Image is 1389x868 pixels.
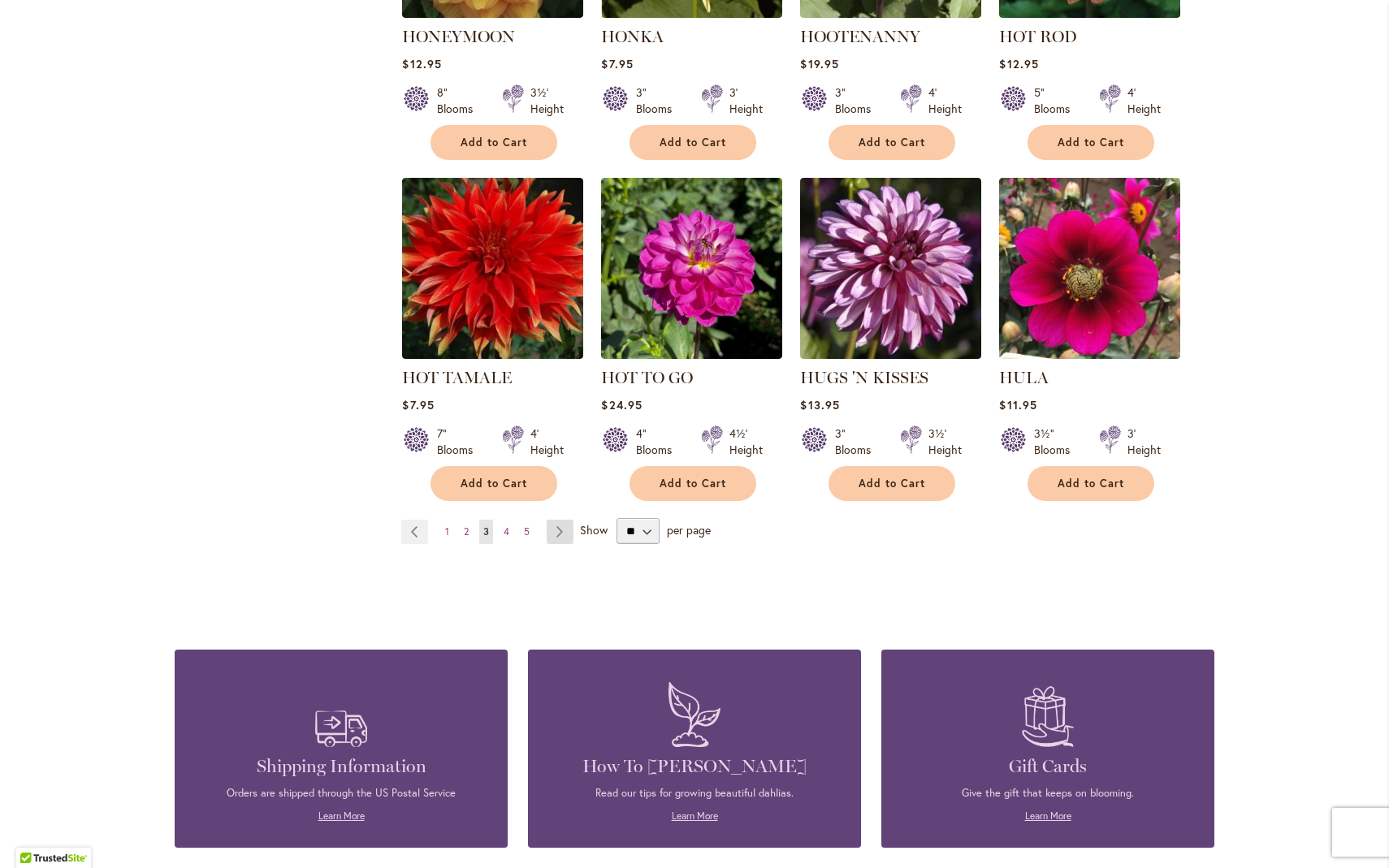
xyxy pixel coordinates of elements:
div: 4' Height [1127,84,1161,117]
a: HONKA [601,6,782,21]
h4: Shipping Information [199,755,483,778]
div: 8" Blooms [437,84,482,117]
span: Show [580,522,608,538]
button: Add to Cart [1028,466,1154,501]
div: 3" Blooms [835,425,881,458]
a: HULA [999,347,1180,362]
a: Learn More [672,810,718,822]
button: Add to Cart [829,125,955,160]
a: 4 [500,520,513,544]
a: HULA [999,368,1049,387]
button: Add to Cart [1028,125,1154,160]
a: HOT ROD [999,6,1180,21]
a: HONEYMOON [402,27,515,46]
a: HOOTENANNY [800,27,920,46]
div: 3" Blooms [636,84,682,117]
a: HOT TAMALE [402,368,512,387]
span: $13.95 [800,397,839,412]
span: Add to Cart [1058,477,1124,490]
h4: How To [PERSON_NAME] [552,755,837,778]
img: HULA [999,178,1180,359]
span: per page [667,522,711,538]
a: Learn More [1025,810,1071,822]
a: 1 [441,520,453,544]
h4: Gift Cards [906,755,1190,778]
span: Add to Cart [1058,136,1124,149]
span: $19.95 [800,56,838,71]
div: 3½' Height [928,425,962,458]
img: HOT TO GO [601,178,782,359]
img: HUGS 'N KISSES [800,178,981,359]
div: 4' Height [530,425,564,458]
a: Hot Tamale [402,347,583,362]
div: 3" Blooms [835,84,881,117]
span: 5 [524,525,530,538]
iframe: Launch Accessibility Center [12,810,58,856]
span: Add to Cart [660,477,726,490]
span: Add to Cart [461,136,527,149]
div: 3' Height [729,84,763,117]
span: Add to Cart [859,477,925,490]
a: Learn More [318,810,365,822]
a: 5 [520,520,534,544]
a: HOT ROD [999,27,1077,46]
a: HUGS 'N KISSES [800,368,928,387]
div: 4' Height [928,84,962,117]
span: Add to Cart [660,136,726,149]
p: Read our tips for growing beautiful dahlias. [552,786,837,801]
button: Add to Cart [829,466,955,501]
a: HOT TO GO [601,368,693,387]
span: $7.95 [601,56,633,71]
span: Add to Cart [461,477,527,490]
div: 3' Height [1127,425,1161,458]
span: Add to Cart [859,136,925,149]
span: $11.95 [999,397,1036,412]
span: 4 [504,525,509,538]
div: 4" Blooms [636,425,682,458]
div: 3½' Height [530,84,564,117]
a: HOT TO GO [601,347,782,362]
div: 3½" Blooms [1034,425,1080,458]
span: $12.95 [402,56,441,71]
span: $7.95 [402,397,434,412]
span: $24.95 [601,397,642,412]
button: Add to Cart [431,125,557,160]
a: Honeymoon [402,6,583,21]
p: Orders are shipped through the US Postal Service [199,786,483,801]
button: Add to Cart [431,466,557,501]
a: HUGS 'N KISSES [800,347,981,362]
span: $12.95 [999,56,1038,71]
div: 7" Blooms [437,425,482,458]
span: 2 [464,525,469,538]
p: Give the gift that keeps on blooming. [906,786,1190,801]
a: HOOTENANNY [800,6,981,21]
span: 3 [483,525,489,538]
button: Add to Cart [630,466,756,501]
img: Hot Tamale [402,178,583,359]
button: Add to Cart [630,125,756,160]
div: 4½' Height [729,425,763,458]
a: 2 [460,520,473,544]
span: 1 [445,525,449,538]
a: HONKA [601,27,664,46]
div: 5" Blooms [1034,84,1080,117]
